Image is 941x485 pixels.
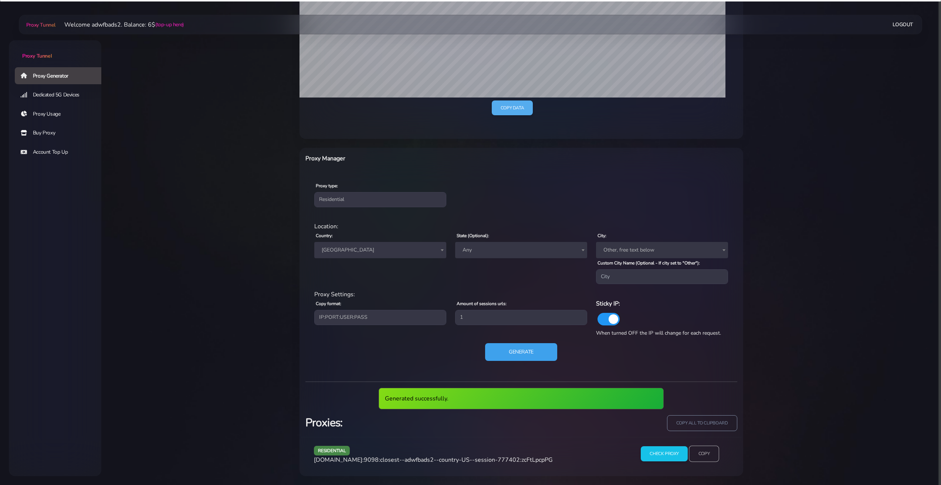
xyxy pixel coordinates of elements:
h6: Proxy Manager [305,154,554,163]
input: City [596,269,728,284]
span: Any [460,245,583,255]
h6: Sticky IP: [596,299,728,308]
span: Proxy Tunnel [22,52,52,59]
label: Amount of sessions urls: [457,300,507,307]
li: Welcome adwfbads2. Balance: 6$ [55,20,184,29]
div: Proxy Settings: [310,290,733,299]
label: Copy format: [316,300,341,307]
a: Proxy Generator [15,67,107,84]
label: State (Optional): [457,232,489,239]
label: City: [598,232,606,239]
span: residential [314,446,350,455]
a: (top-up here) [155,21,184,28]
input: copy all to clipboard [667,415,737,431]
div: Generated successfully. [379,388,664,409]
a: Proxy Tunnel [9,40,101,60]
span: Other, free text below [600,245,724,255]
span: Any [455,242,587,258]
span: Proxy Tunnel [26,21,55,28]
span: [DOMAIN_NAME]:9098:closest--adwfbads2--country-US--session-777402:zcFtLpcpPG [314,456,553,464]
button: Generate [485,343,557,361]
a: Buy Proxy [15,124,107,141]
input: Check Proxy [641,446,688,461]
label: Proxy type: [316,182,338,189]
input: Copy [689,446,719,462]
a: Account Top Up [15,144,107,161]
a: Copy data [492,100,533,116]
a: Logout [893,18,913,31]
a: Proxy Tunnel [25,19,55,31]
a: Dedicated 5G Devices [15,86,107,103]
a: Proxy Usage [15,106,107,123]
span: When turned OFF the IP will change for each request. [596,329,721,337]
span: Other, free text below [596,242,728,258]
span: United States of America [319,245,442,255]
label: Custom City Name (Optional - If city set to "Other"): [598,260,700,266]
span: United States of America [314,242,446,258]
h3: Proxies: [305,415,517,430]
iframe: Webchat Widget [832,364,932,476]
div: Location: [310,222,733,231]
label: Country: [316,232,333,239]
